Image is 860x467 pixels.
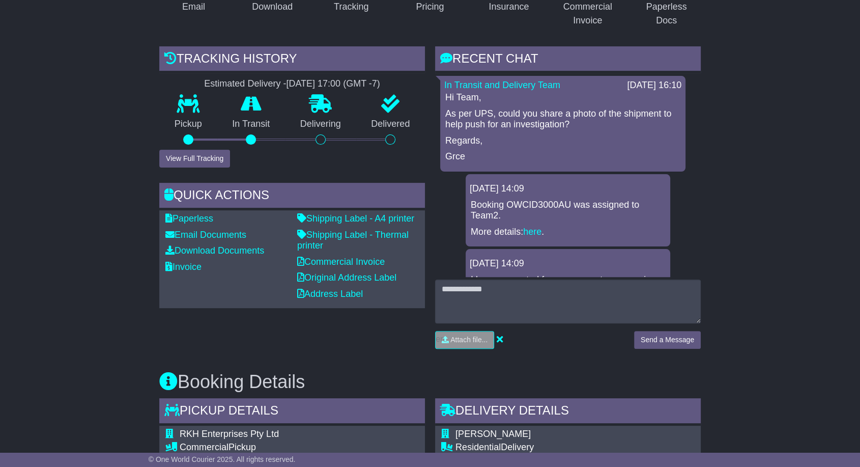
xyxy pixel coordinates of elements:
div: Delivery [455,442,695,453]
div: Estimated Delivery - [159,78,425,90]
a: Download Documents [165,245,264,256]
a: Shipping Label - A4 printer [297,213,414,224]
a: Shipping Label - Thermal printer [297,230,409,251]
a: here [523,227,541,237]
div: Quick Actions [159,183,425,210]
div: [DATE] 16:10 [627,80,681,91]
p: Delivering [285,119,356,130]
p: In Transit [217,119,285,130]
a: Email Documents [165,230,246,240]
p: Regards, [445,135,680,147]
div: [DATE] 14:09 [470,183,666,195]
p: As per UPS, could you share a photo of the shipment to help push for an investigation? [445,108,680,130]
a: Original Address Label [297,272,396,283]
div: Pickup Details [159,398,425,426]
a: In Transit and Delivery Team [444,80,560,90]
a: Invoice [165,262,202,272]
p: Booking OWCID3000AU was assigned to Team2. [471,200,665,222]
button: View Full Tracking [159,150,230,168]
div: Delivery Details [435,398,701,426]
h3: Booking Details [159,372,701,392]
span: [PERSON_NAME] [455,429,531,439]
div: [DATE] 14:09 [470,258,666,269]
a: Address Label [297,289,363,299]
span: RKH Enterprises Pty Ltd [180,429,279,439]
div: RECENT CHAT [435,46,701,74]
div: Tracking history [159,46,425,74]
div: Pickup [180,442,376,453]
a: Commercial Invoice [297,257,385,267]
div: [DATE] 17:00 (GMT -7) [286,78,380,90]
button: Send a Message [634,331,701,349]
span: © One World Courier 2025. All rights reserved. [149,455,296,463]
span: Commercial [180,442,228,452]
p: More details: . [471,227,665,238]
p: I have requested for our account manager in UPS to escalate the result of the investigation as it... [471,274,665,341]
span: Residential [455,442,501,452]
p: Pickup [159,119,217,130]
p: Grce [445,151,680,162]
p: Hi Team, [445,92,680,103]
a: Paperless [165,213,213,224]
p: Delivered [356,119,425,130]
